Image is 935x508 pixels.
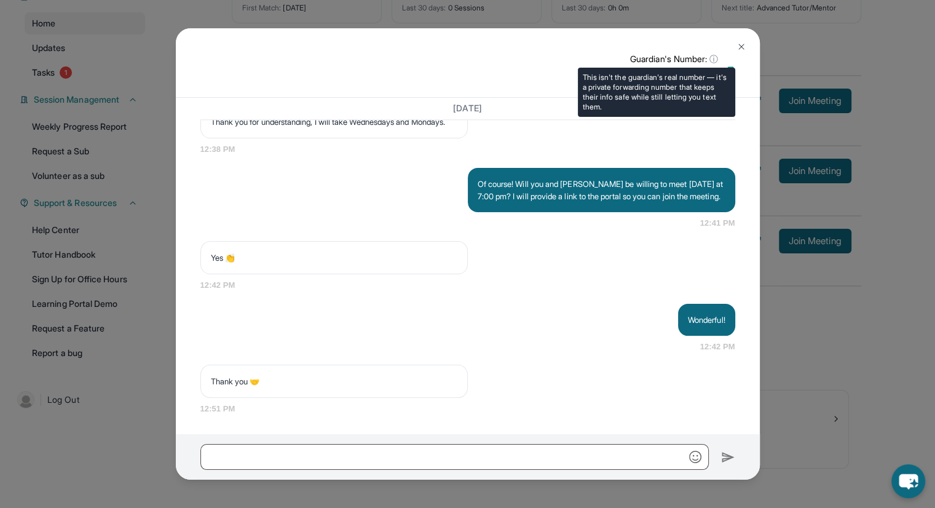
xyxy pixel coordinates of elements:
[200,403,735,415] span: 12:51 PM
[891,464,925,498] button: chat-button
[578,68,735,117] div: This isn't the guardian's real number — it's a private forwarding number that keeps their info sa...
[211,375,457,387] p: Thank you 🤝
[478,178,725,202] p: Of course! Will you and [PERSON_NAME] be willing to meet [DATE] at 7:00 pm? I will provide a link...
[724,66,735,77] img: Copy Icon
[211,116,457,128] p: Thank you for understanding, I will take Wednesdays and Mondays.
[689,451,701,463] img: Emoji
[721,450,735,465] img: Send icon
[200,279,735,292] span: 12:42 PM
[700,217,735,229] span: 12:41 PM
[736,42,746,52] img: Close Icon
[211,252,457,264] p: Yes 👏
[709,53,718,65] span: ⓘ
[200,143,735,156] span: 12:38 PM
[200,103,735,115] h3: [DATE]
[630,53,735,65] p: Guardian's Number:
[700,341,735,353] span: 12:42 PM
[688,314,725,326] p: Wonderful!
[630,65,735,77] p: Copy Meeting Invitation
